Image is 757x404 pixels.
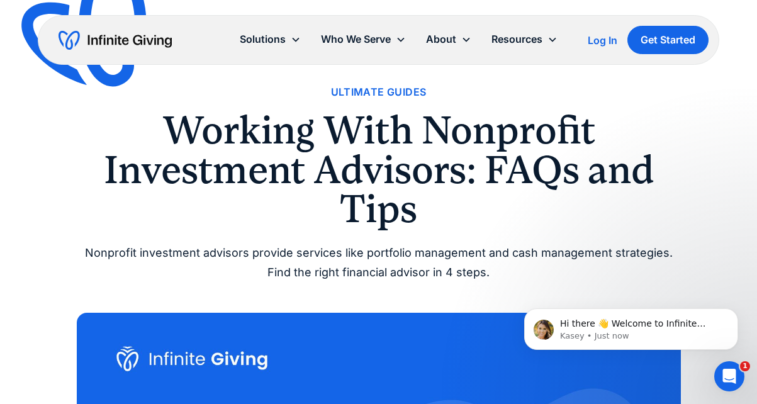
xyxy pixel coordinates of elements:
div: Solutions [230,26,311,53]
div: Log In [588,35,617,45]
a: Get Started [627,26,709,54]
span: 1 [740,361,750,371]
a: Ultimate Guides [331,84,427,101]
iframe: Intercom live chat [714,361,744,391]
h1: Working With Nonprofit Investment Advisors: FAQs and Tips [77,111,681,228]
div: Who We Serve [321,31,391,48]
iframe: Intercom notifications message [505,282,757,370]
div: Nonprofit investment advisors provide services like portfolio management and cash management stra... [77,244,681,282]
div: About [426,31,456,48]
div: Resources [491,31,542,48]
div: Solutions [240,31,286,48]
div: Who We Serve [311,26,416,53]
a: home [59,30,172,50]
div: About [416,26,481,53]
a: Log In [588,33,617,48]
div: Resources [481,26,568,53]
